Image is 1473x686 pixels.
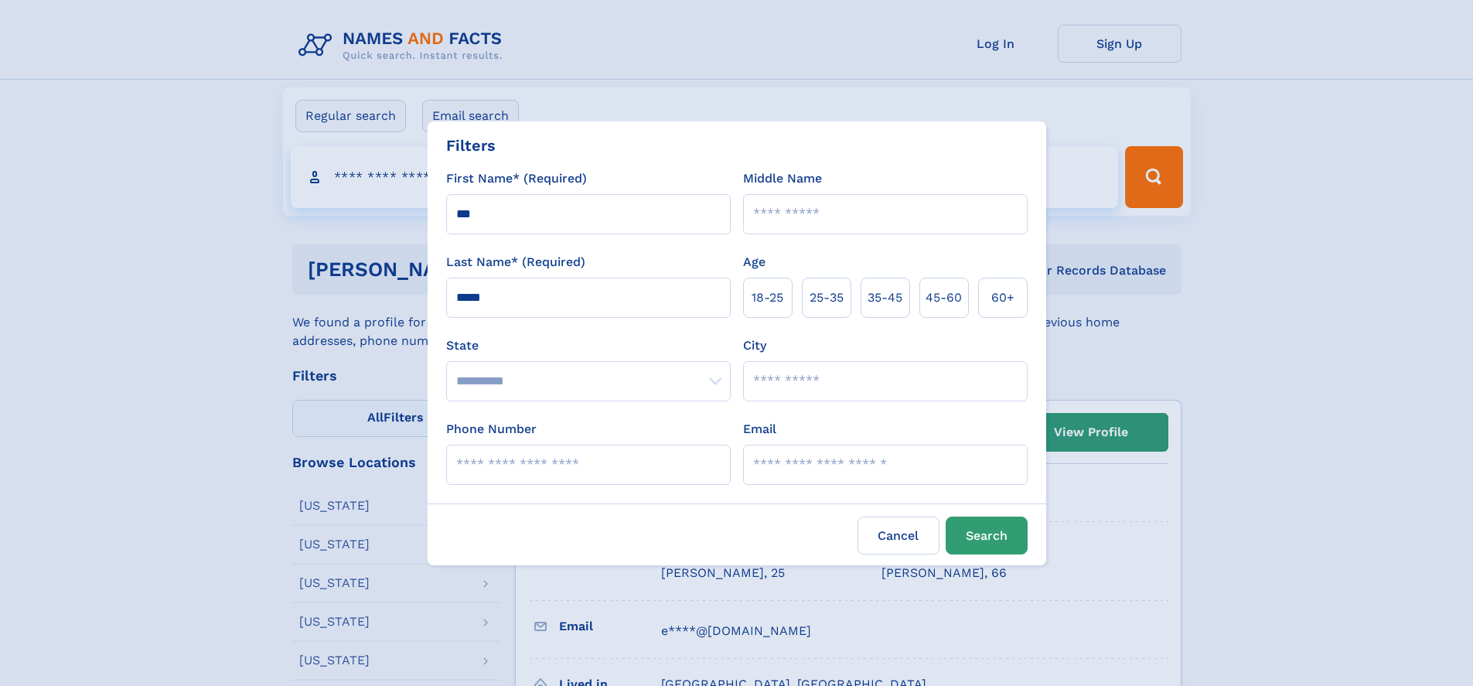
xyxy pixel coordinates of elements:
[752,288,783,307] span: 18‑25
[446,169,587,188] label: First Name* (Required)
[946,517,1028,555] button: Search
[858,517,939,555] label: Cancel
[446,420,537,439] label: Phone Number
[810,288,844,307] span: 25‑35
[743,169,822,188] label: Middle Name
[926,288,962,307] span: 45‑60
[446,336,731,355] label: State
[743,253,765,271] label: Age
[991,288,1014,307] span: 60+
[743,336,766,355] label: City
[446,253,585,271] label: Last Name* (Required)
[743,420,776,439] label: Email
[446,134,496,157] div: Filters
[868,288,902,307] span: 35‑45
